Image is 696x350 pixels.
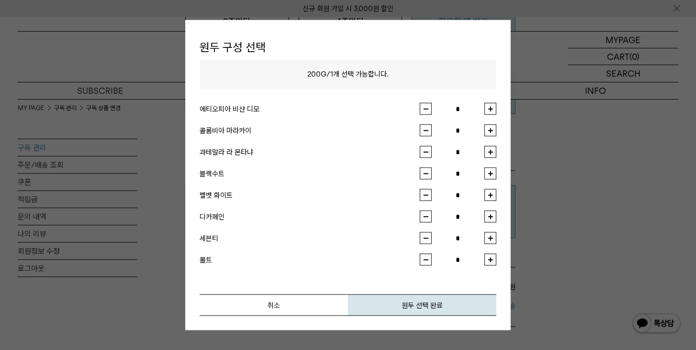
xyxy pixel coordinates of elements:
div: 블랙수트 [200,168,420,179]
button: 취소 [200,294,348,316]
button: 원두 선택 완료 [348,294,496,316]
h1: 원두 구성 선택 [200,34,496,60]
span: 200G [308,70,327,79]
div: 디카페인 [200,211,420,222]
div: 에티오피아 비샨 디모 [200,103,420,114]
div: 벨벳 화이트 [200,189,420,201]
p: / 개 선택 가능합니다. [200,60,496,89]
div: 세븐티 [200,232,420,244]
div: 콜롬비아 마라카이 [200,124,420,136]
div: 과테말라 라 몬타냐 [200,146,420,158]
div: 몰트 [200,254,420,265]
span: 1 [331,70,334,79]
